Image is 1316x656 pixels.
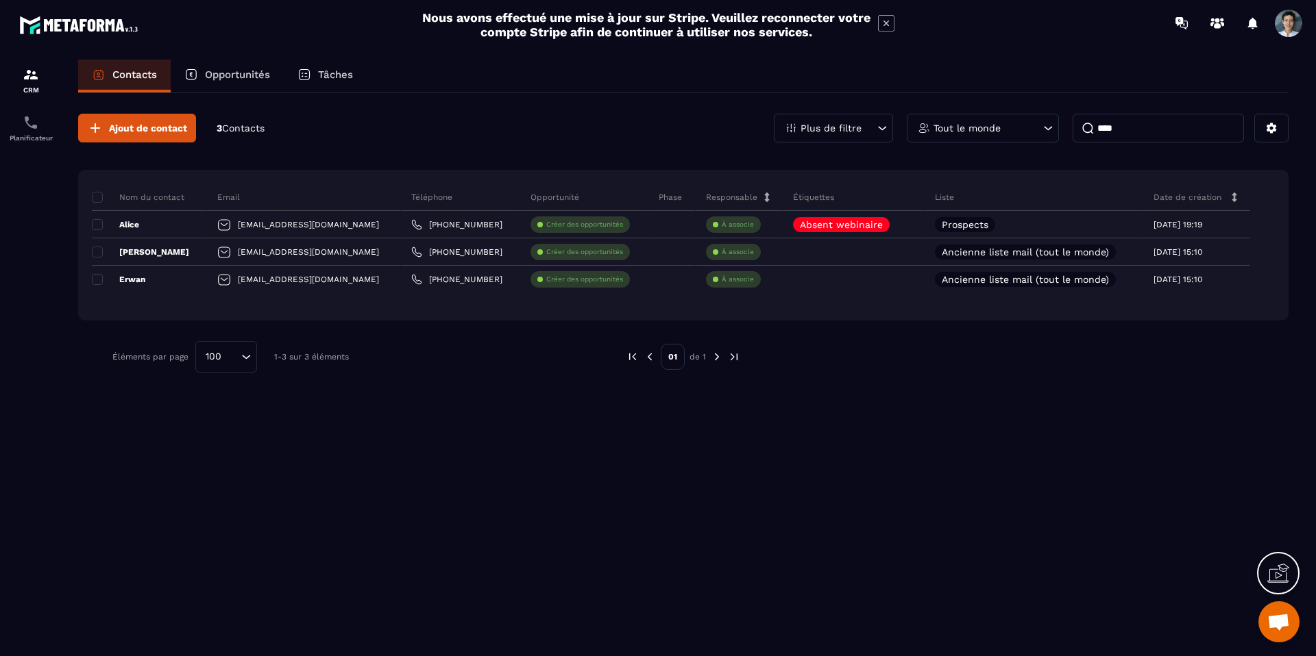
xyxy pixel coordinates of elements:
img: prev [626,351,639,363]
p: Créer des opportunités [546,275,623,284]
button: Ajout de contact [78,114,196,142]
a: Contacts [78,60,171,92]
p: Créer des opportunités [546,247,623,257]
a: Opportunités [171,60,284,92]
p: À associe [722,220,754,229]
a: [PHONE_NUMBER] [411,247,502,257]
p: Ancienne liste mail (tout le monde) [942,247,1109,257]
p: [DATE] 15:10 [1154,275,1202,284]
img: prev [644,351,656,363]
a: [PHONE_NUMBER] [411,219,502,230]
a: formationformationCRM [3,56,58,104]
p: Planificateur [3,134,58,142]
p: À associe [722,275,754,284]
p: [PERSON_NAME] [92,247,189,257]
p: Créer des opportunités [546,220,623,229]
p: Date de création [1154,192,1221,203]
p: Étiquettes [793,192,834,203]
img: formation [23,66,39,83]
p: Liste [935,192,954,203]
img: logo [19,12,143,38]
input: Search for option [226,349,238,364]
p: Erwan [92,274,145,285]
img: next [728,351,740,363]
p: Plus de filtre [801,123,862,133]
h2: Nous avons effectué une mise à jour sur Stripe. Veuillez reconnecter votre compte Stripe afin de ... [422,10,871,39]
p: Téléphone [411,192,452,203]
p: [DATE] 15:10 [1154,247,1202,257]
a: Tâches [284,60,367,92]
span: Contacts [222,123,265,134]
p: de 1 [690,351,706,362]
div: Ouvrir le chat [1258,601,1300,642]
p: CRM [3,86,58,94]
a: schedulerschedulerPlanificateur [3,104,58,152]
span: 100 [201,349,226,364]
p: Contacts [112,68,157,81]
p: [DATE] 19:19 [1154,220,1202,229]
p: 1-3 sur 3 éléments [274,352,349,362]
a: [PHONE_NUMBER] [411,274,502,285]
p: Tâches [318,68,353,81]
img: next [711,351,723,363]
p: Opportunité [531,192,579,203]
p: Absent webinaire [800,220,883,229]
span: Ajout de contact [109,121,187,135]
p: À associe [722,247,754,257]
p: Nom du contact [92,192,184,203]
p: Phase [659,192,682,203]
p: 01 [661,344,685,370]
p: Tout le monde [934,123,1001,133]
div: Search for option [195,341,257,373]
p: Ancienne liste mail (tout le monde) [942,275,1109,284]
p: Opportunités [205,68,270,81]
img: scheduler [23,114,39,131]
p: Alice [92,219,139,230]
p: Responsable [706,192,757,203]
p: 3 [217,122,265,135]
p: Email [217,192,240,203]
p: Éléments par page [112,352,188,362]
p: Prospects [942,220,988,229]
